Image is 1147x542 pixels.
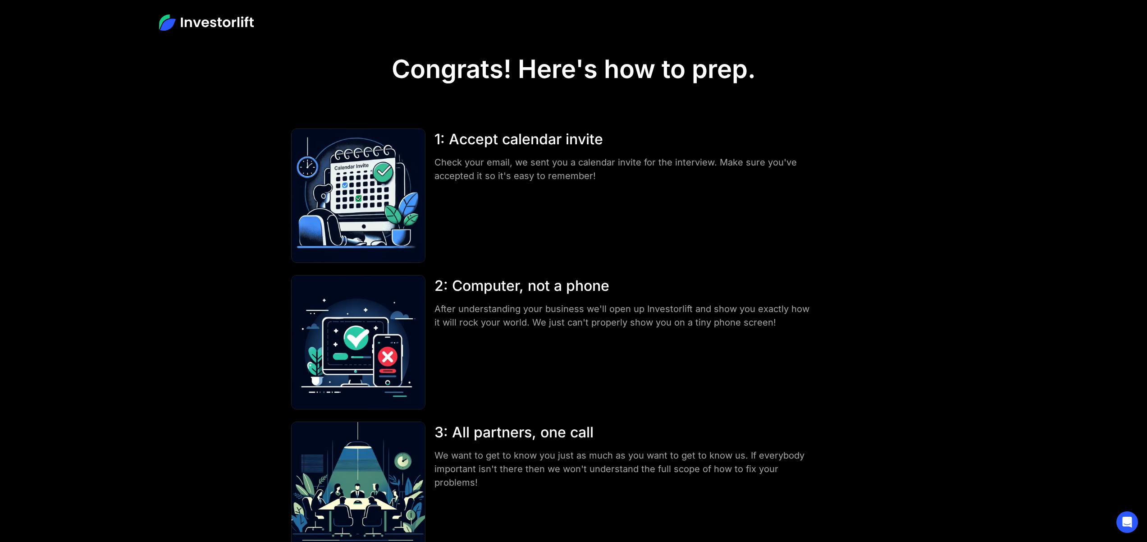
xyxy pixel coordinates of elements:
div: Check your email, we sent you a calendar invite for the interview. Make sure you've accepted it s... [434,156,813,183]
div: 1: Accept calendar invite [434,129,813,150]
div: Open Intercom Messenger [1116,511,1138,533]
div: 2: Computer, not a phone [434,275,813,297]
div: We want to get to know you just as much as you want to get to know us. If everybody important isn... [434,449,813,489]
div: After understanding your business we'll open up Investorlift and show you exactly how it will roc... [434,302,813,329]
div: 3: All partners, one call [434,422,813,443]
h1: Congrats! Here's how to prep. [392,54,756,84]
